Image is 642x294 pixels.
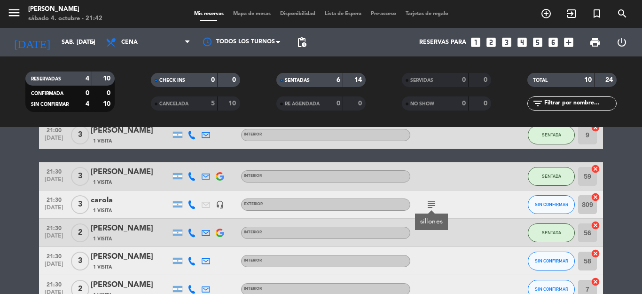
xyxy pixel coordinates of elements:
strong: 10 [228,100,238,107]
strong: 0 [86,90,89,96]
span: [DATE] [42,261,66,272]
strong: 4 [86,101,89,107]
span: NO SHOW [410,102,434,106]
i: headset_mic [216,200,224,209]
span: Mapa de mesas [228,11,275,16]
span: Cena [121,39,138,46]
i: cancel [591,249,600,258]
span: INTERIOR [244,133,262,136]
span: 1 Visita [93,179,112,186]
span: RE AGENDADA [285,102,320,106]
img: google-logo.png [216,229,224,237]
strong: 0 [107,90,112,96]
i: exit_to_app [566,8,577,19]
span: CONFIRMADA [31,91,63,96]
span: SENTADAS [285,78,310,83]
img: google-logo.png [216,172,224,181]
span: SENTADA [542,132,561,137]
span: SIN CONFIRMAR [535,286,568,292]
span: 21:30 [42,278,66,289]
i: looks_5 [532,36,544,48]
span: SENTADA [542,174,561,179]
span: 21:00 [42,124,66,135]
strong: 14 [354,77,364,83]
span: pending_actions [296,37,307,48]
i: looks_one [470,36,482,48]
span: SERVIDAS [410,78,433,83]
strong: 0 [484,100,489,107]
span: [DATE] [42,176,66,187]
span: 21:30 [42,222,66,233]
span: INTERIOR [244,259,262,262]
span: SIN CONFIRMAR [31,102,69,107]
span: CHECK INS [159,78,185,83]
span: SIN CONFIRMAR [535,202,568,207]
div: sillones [420,217,443,227]
span: SENTADA [542,230,561,235]
i: looks_4 [516,36,528,48]
span: RESERVADAS [31,77,61,81]
span: EXTERIOR [244,202,263,206]
strong: 5 [211,100,215,107]
i: power_settings_new [616,37,627,48]
span: 21:30 [42,194,66,205]
div: [PERSON_NAME] [91,125,171,137]
span: INTERIOR [244,287,262,291]
strong: 10 [103,75,112,82]
strong: 0 [462,100,466,107]
span: Lista de Espera [320,11,366,16]
button: menu [7,6,21,23]
i: add_circle_outline [540,8,552,19]
i: cancel [591,192,600,202]
input: Filtrar por nombre... [543,98,616,109]
span: CANCELADA [159,102,188,106]
span: 1 Visita [93,235,112,243]
button: SENTADA [528,223,575,242]
button: SENTADA [528,167,575,186]
i: cancel [591,123,600,132]
i: subject [426,199,437,210]
i: filter_list [532,98,543,109]
span: 1 Visita [93,207,112,215]
i: looks_3 [501,36,513,48]
i: add_box [563,36,575,48]
i: looks_6 [547,36,559,48]
span: SIN CONFIRMAR [535,258,568,263]
span: 3 [71,252,89,270]
strong: 24 [605,77,615,83]
div: [PERSON_NAME] [91,166,171,178]
strong: 0 [232,77,238,83]
span: 1 Visita [93,137,112,145]
i: menu [7,6,21,20]
button: SENTADA [528,126,575,144]
i: [DATE] [7,32,57,53]
span: 2 [71,223,89,242]
i: cancel [591,221,600,230]
strong: 0 [211,77,215,83]
i: cancel [591,277,600,286]
span: print [589,37,601,48]
strong: 0 [358,100,364,107]
strong: 0 [484,77,489,83]
div: sábado 4. octubre - 21:42 [28,14,102,24]
span: 21:30 [42,250,66,261]
div: LOG OUT [608,28,635,56]
span: 1 Visita [93,263,112,271]
i: turned_in_not [591,8,603,19]
span: 21:30 [42,166,66,176]
span: [DATE] [42,135,66,146]
span: Reservas para [419,39,466,46]
div: [PERSON_NAME] [91,279,171,291]
strong: 0 [337,100,340,107]
span: [DATE] [42,205,66,215]
span: Mis reservas [189,11,228,16]
span: 3 [71,195,89,214]
div: [PERSON_NAME] [91,251,171,263]
div: [PERSON_NAME] [28,5,102,14]
i: cancel [591,164,600,174]
i: looks_two [485,36,497,48]
strong: 10 [103,101,112,107]
i: arrow_drop_down [87,37,99,48]
strong: 0 [462,77,466,83]
div: [PERSON_NAME] [91,222,171,235]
